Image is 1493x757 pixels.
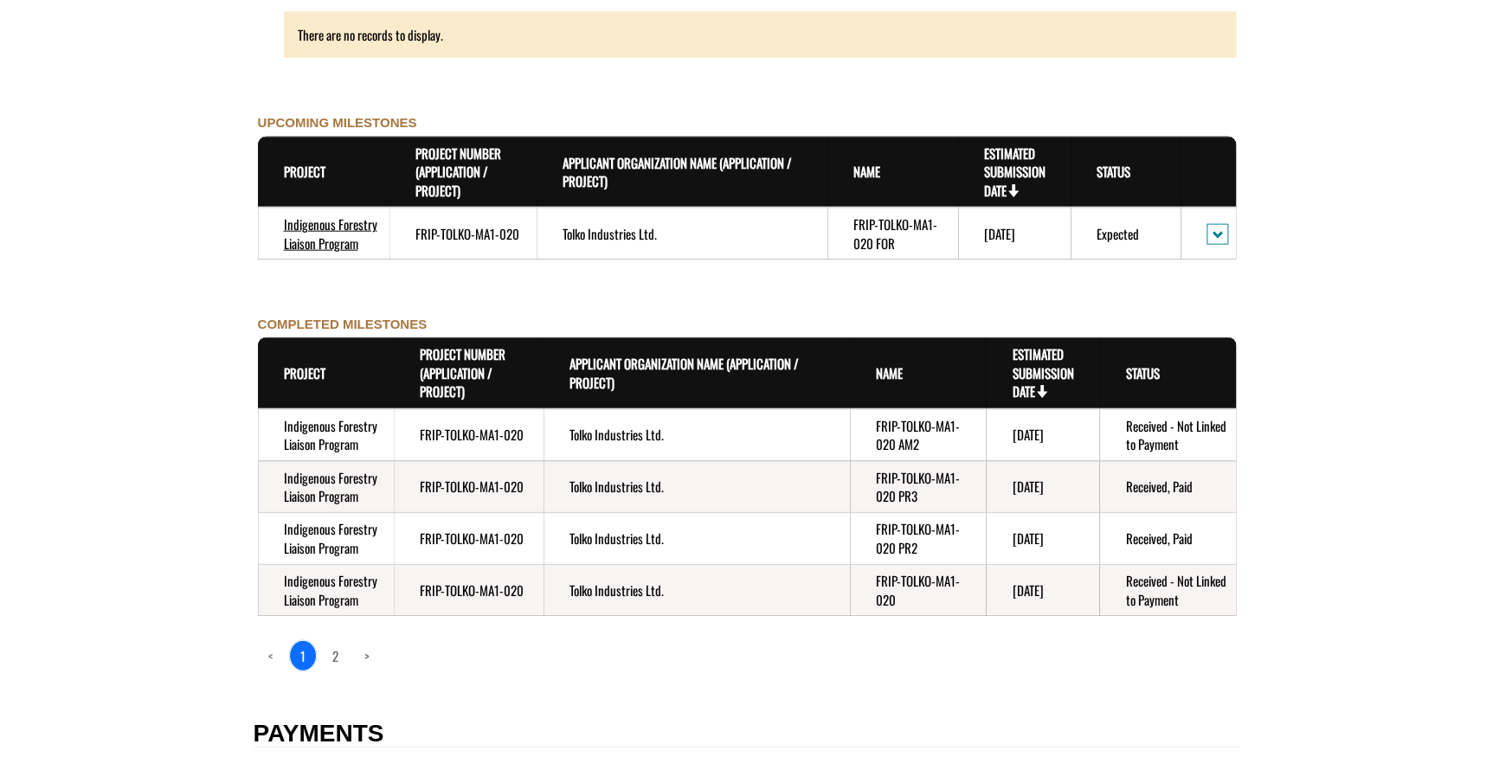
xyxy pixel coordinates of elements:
[1207,224,1228,246] button: action menu
[258,565,394,616] td: Indigenous Forestry Liaison Program
[4,20,183,39] a: FRIP Progress Report - Template .docx
[850,409,986,461] td: FRIP-TOLKO-MA1-020 AM2
[1099,513,1235,565] td: Received, Paid
[284,162,325,181] a: Project
[258,12,1236,58] div: There are no records to display.
[289,640,317,671] a: 1
[394,461,544,513] td: FRIP-TOLKO-MA1-020
[284,12,1236,58] div: There are no records to display.
[4,79,160,98] a: FRIP Final Report - Template.docx
[544,513,850,565] td: Tolko Industries Ltd.
[850,461,986,513] td: FRIP-TOLKO-MA1-020 PR3
[389,208,537,260] td: FRIP-TOLKO-MA1-020
[4,118,102,136] label: File field for users to download amendment request template
[876,363,903,382] a: Name
[1125,363,1159,382] a: Status
[394,565,544,616] td: FRIP-TOLKO-MA1-020
[986,409,1099,461] td: 7/30/2025
[1099,409,1235,461] td: Received - Not Linked to Payment
[537,208,827,260] td: Tolko Industries Ltd.
[1099,565,1235,616] td: Received - Not Linked to Payment
[258,513,394,565] td: Indigenous Forestry Liaison Program
[1012,344,1073,401] a: Estimated Submission Date
[544,461,850,513] td: Tolko Industries Ltd.
[986,461,1099,513] td: 5/30/2024
[984,144,1046,200] a: Estimated Submission Date
[850,565,986,616] td: FRIP-TOLKO-MA1-020
[544,565,850,616] td: Tolko Industries Ltd.
[984,224,1015,243] time: [DATE]
[258,641,284,670] a: Previous page
[258,315,428,333] label: COMPLETED MILESTONES
[1181,208,1235,260] td: action menu
[284,215,377,252] a: Indigenous Forestry Liaison Program
[570,354,799,391] a: Applicant Organization Name (Application / Project)
[394,513,544,565] td: FRIP-TOLKO-MA1-020
[4,138,17,157] div: ---
[1012,425,1043,444] time: [DATE]
[284,363,325,382] a: Project
[986,513,1099,565] td: 5/30/2023
[1012,581,1043,600] time: [DATE]
[322,641,349,670] a: page 2
[258,113,417,132] label: UPCOMING MILESTONES
[394,409,544,461] td: FRIP-TOLKO-MA1-020
[258,461,394,513] td: Indigenous Forestry Liaison Program
[4,59,138,77] label: Final Reporting Template File
[986,565,1099,616] td: 11/20/2022
[354,641,380,670] a: Next page
[544,409,850,461] td: Tolko Industries Ltd.
[1071,208,1181,260] td: Expected
[258,409,394,461] td: Indigenous Forestry Liaison Program
[958,208,1071,260] td: 10/30/2025
[827,208,958,260] td: FRIP-TOLKO-MA1-020 FOR
[850,513,986,565] td: FRIP-TOLKO-MA1-020 PR2
[1181,137,1235,208] th: Actions
[415,144,501,200] a: Project Number (Application / Project)
[254,721,1240,748] h2: PAYMENTS
[420,344,505,401] a: Project Number (Application / Project)
[1012,529,1043,548] time: [DATE]
[1099,461,1235,513] td: Received, Paid
[258,208,390,260] td: Indigenous Forestry Liaison Program
[563,153,792,190] a: Applicant Organization Name (Application / Project)
[1097,162,1130,181] a: Status
[853,162,880,181] a: Name
[1012,477,1043,496] time: [DATE]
